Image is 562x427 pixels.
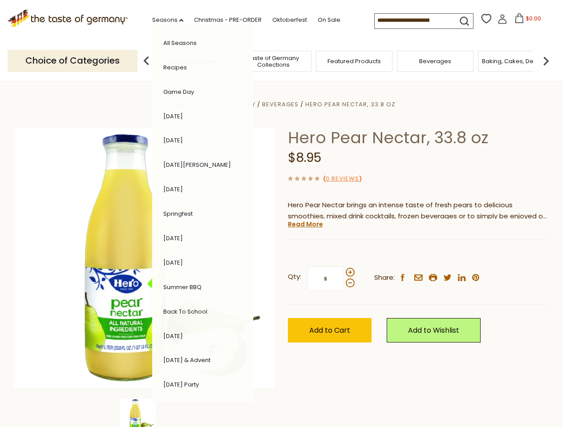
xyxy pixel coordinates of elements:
a: Oktoberfest [272,15,307,25]
a: [DATE] [163,332,183,340]
a: [DATE] [163,112,183,121]
a: [DATE] Party [163,380,199,389]
a: On Sale [318,15,340,25]
button: $0.00 [509,13,547,27]
a: Beverages [262,100,299,109]
p: Hero Pear Nectar brings an intense taste of fresh pears to delicious smoothies, mixed drink cockt... [288,200,548,222]
input: Qty: [307,266,344,291]
a: Recipes [163,63,187,72]
a: [DATE] & Advent [163,356,210,364]
button: Add to Cart [288,318,372,342]
a: Add to Wishlist [387,318,481,342]
a: Hero Pear Nectar, 33.8 oz [305,100,396,109]
a: Summer BBQ [163,283,202,291]
a: Baking, Cakes, Desserts [482,58,551,64]
a: [DATE] [163,258,183,267]
strong: Qty: [288,271,301,282]
a: All Seasons [163,39,197,47]
a: [DATE] [163,136,183,145]
a: Featured Products [327,58,381,64]
a: Game Day [163,88,194,96]
a: Back to School [163,307,207,316]
span: Add to Cart [309,325,350,335]
span: $8.95 [288,149,321,166]
img: next arrow [537,52,555,70]
a: 0 Reviews [326,174,359,184]
a: Taste of Germany Collections [238,55,309,68]
a: [DATE] [163,234,183,242]
a: [DATE] [163,185,183,193]
span: $0.00 [526,15,541,22]
span: ( ) [323,174,362,183]
h1: Hero Pear Nectar, 33.8 oz [288,128,548,148]
a: [DATE][PERSON_NAME] [163,161,231,169]
a: Read More [288,220,323,229]
span: Share: [374,272,395,283]
img: Hero Pear Nectar, 33.8 oz [14,128,275,388]
p: Choice of Categories [8,50,137,72]
a: Springfest [163,209,193,218]
a: Seasons [152,15,183,25]
a: Christmas - PRE-ORDER [194,15,262,25]
a: Beverages [419,58,451,64]
img: previous arrow [137,52,155,70]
